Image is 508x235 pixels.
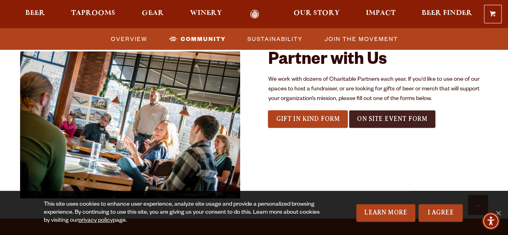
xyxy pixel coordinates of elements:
[247,33,303,45] span: Sustainability
[190,10,222,16] span: Winery
[137,10,169,19] a: Gear
[418,204,463,222] a: I Agree
[185,10,227,19] a: Winery
[276,115,340,123] span: Gift In Kind Form
[320,33,402,45] a: Join the Movement
[25,10,45,16] span: Beer
[294,10,340,16] span: Our Story
[20,51,240,198] img: House Beer Built
[268,75,488,104] p: We work with dozens of Charitable Partners each year. If you’d like to use one of our spaces to h...
[361,10,401,19] a: Impact
[181,33,226,45] span: Community
[78,218,113,224] a: privacy policy
[416,10,477,19] a: Beer Finder
[366,10,396,16] span: Impact
[240,10,270,19] a: Odell Home
[357,115,427,123] span: On Site Event Form
[142,10,164,16] span: Gear
[106,33,151,45] a: Overview
[268,110,348,128] a: Gift In Kind Form
[20,10,50,19] a: Beer
[71,10,115,16] span: Taprooms
[44,201,324,225] div: This site uses cookies to enhance user experience, analyze site usage and provide a personalized ...
[268,51,488,71] h2: Partner with Us
[66,10,120,19] a: Taprooms
[243,33,307,45] a: Sustainability
[164,33,230,45] a: Community
[288,10,345,19] a: Our Story
[482,212,500,230] div: Accessibility Menu
[324,33,398,45] span: Join the Movement
[349,110,435,128] a: On Site Event Form
[111,33,147,45] span: Overview
[422,10,472,16] span: Beer Finder
[356,204,415,222] a: Learn More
